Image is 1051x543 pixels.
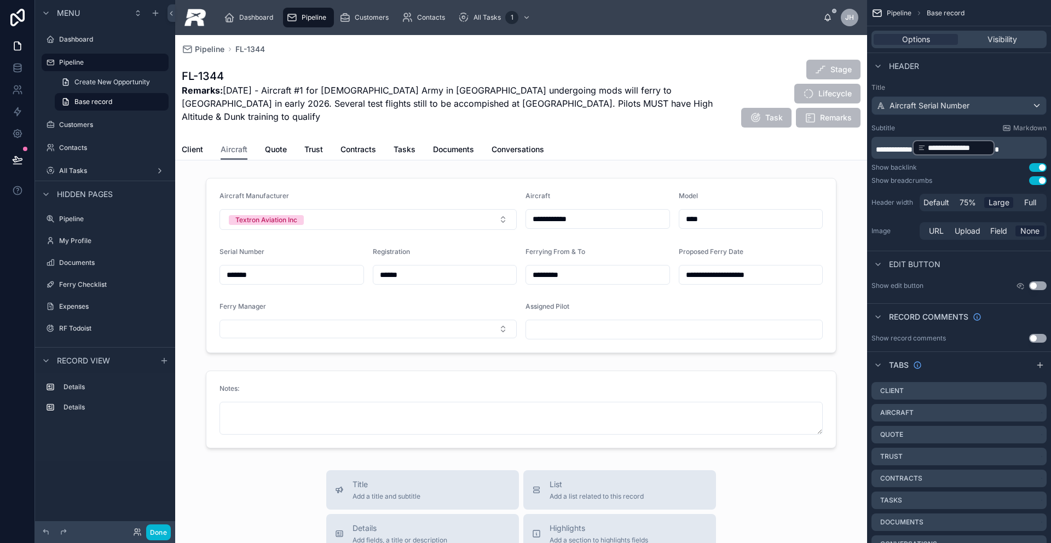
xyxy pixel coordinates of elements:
[63,403,164,412] label: Details
[283,8,334,27] a: Pipeline
[326,470,519,510] button: TitleAdd a title and subtitle
[880,430,903,439] label: Quote
[59,302,166,311] label: Expenses
[923,197,949,208] span: Default
[42,54,169,71] a: Pipeline
[63,383,164,391] label: Details
[221,144,247,155] span: Aircraft
[871,227,915,235] label: Image
[59,143,166,152] label: Contacts
[42,116,169,134] a: Customers
[74,97,112,106] span: Base record
[221,140,247,160] a: Aircraft
[492,140,544,161] a: Conversations
[550,492,644,501] span: Add a list related to this record
[55,93,169,111] a: Base record
[523,470,716,510] button: ListAdd a list related to this record
[399,8,453,27] a: Contacts
[455,8,536,27] a: All Tasks1
[182,85,223,96] strong: Remarks:
[182,44,224,55] a: Pipeline
[1002,124,1047,132] a: Markdown
[42,276,169,293] a: Ferry Checklist
[929,226,944,236] span: URL
[473,13,501,22] span: All Tasks
[42,232,169,250] a: My Profile
[42,210,169,228] a: Pipeline
[59,280,166,289] label: Ferry Checklist
[880,386,904,395] label: Client
[417,13,445,22] span: Contacts
[235,44,265,55] a: FL-1344
[353,492,420,501] span: Add a title and subtitle
[195,44,224,55] span: Pipeline
[990,226,1007,236] span: Field
[55,73,169,91] a: Create New Opportunity
[184,9,206,26] img: App logo
[988,34,1017,45] span: Visibility
[355,13,389,22] span: Customers
[353,479,420,490] span: Title
[1024,197,1036,208] span: Full
[59,215,166,223] label: Pipeline
[59,324,166,333] label: RF Todoist
[42,298,169,315] a: Expenses
[182,144,203,155] span: Client
[433,144,474,155] span: Documents
[57,189,113,200] span: Hidden pages
[550,479,644,490] span: List
[59,236,166,245] label: My Profile
[889,311,968,322] span: Record comments
[871,83,1047,92] label: Title
[505,11,518,24] div: 1
[59,35,166,44] label: Dashboard
[889,360,909,371] span: Tabs
[336,8,396,27] a: Customers
[265,144,287,155] span: Quote
[433,140,474,161] a: Documents
[182,84,732,123] span: [DATE] - Aircraft #1 for [DEMOGRAPHIC_DATA] Army in [GEOGRAPHIC_DATA] undergoing mods will ferry ...
[871,96,1047,115] button: Aircraft Serial Number
[182,68,732,84] h1: FL-1344
[57,8,80,19] span: Menu
[960,197,976,208] span: 75%
[302,13,326,22] span: Pipeline
[353,523,447,534] span: Details
[59,58,162,67] label: Pipeline
[57,355,110,366] span: Record view
[880,518,923,527] label: Documents
[304,144,323,155] span: Trust
[927,9,965,18] span: Base record
[74,78,150,86] span: Create New Opportunity
[550,523,648,534] span: Highlights
[871,334,946,343] div: Show record comments
[880,474,922,483] label: Contracts
[182,140,203,161] a: Client
[880,452,903,461] label: Trust
[880,496,902,505] label: Tasks
[304,140,323,161] a: Trust
[42,254,169,271] a: Documents
[215,5,823,30] div: scrollable content
[59,166,151,175] label: All Tasks
[871,198,915,207] label: Header width
[394,140,415,161] a: Tasks
[989,197,1009,208] span: Large
[35,373,175,427] div: scrollable content
[42,162,169,180] a: All Tasks
[871,163,917,172] div: Show backlink
[845,13,854,22] span: JH
[42,139,169,157] a: Contacts
[871,137,1047,159] div: scrollable content
[1020,226,1040,236] span: None
[889,259,940,270] span: Edit button
[880,408,914,417] label: Aircraft
[887,9,911,18] span: Pipeline
[871,124,895,132] label: Subtitle
[59,258,166,267] label: Documents
[492,144,544,155] span: Conversations
[239,13,273,22] span: Dashboard
[340,140,376,161] a: Contracts
[59,120,166,129] label: Customers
